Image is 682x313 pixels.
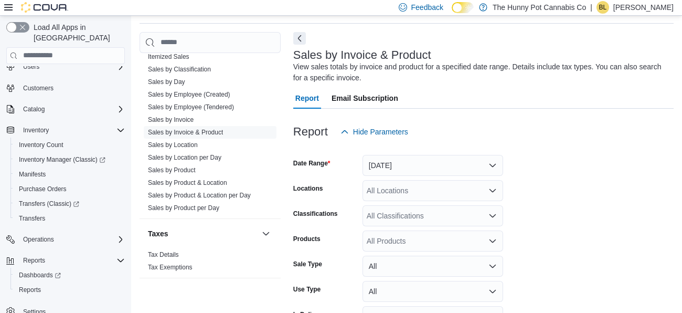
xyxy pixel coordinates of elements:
[15,212,125,225] span: Transfers
[19,81,125,95] span: Customers
[293,184,323,193] label: Locations
[148,128,223,137] span: Sales by Invoice & Product
[10,211,129,226] button: Transfers
[148,90,230,99] span: Sales by Employee (Created)
[19,82,58,95] a: Customers
[148,65,211,74] span: Sales by Classification
[15,197,83,210] a: Transfers (Classic)
[2,253,129,268] button: Reports
[148,141,198,149] span: Sales by Location
[293,159,331,168] label: Date Range
[19,141,63,149] span: Inventory Count
[19,254,125,267] span: Reports
[19,200,79,208] span: Transfers (Classic)
[295,88,319,109] span: Report
[140,248,281,278] div: Taxes
[596,1,609,14] div: Branden Lalonde
[148,116,194,123] a: Sales by Invoice
[15,139,125,151] span: Inventory Count
[148,192,251,199] a: Sales by Product & Location per Day
[19,271,61,279] span: Dashboards
[2,80,129,96] button: Customers
[293,285,321,294] label: Use Type
[19,124,53,137] button: Inventory
[23,256,45,265] span: Reports
[293,32,306,45] button: Next
[19,254,49,267] button: Reports
[19,60,44,73] button: Users
[23,235,54,244] span: Operations
[148,166,196,174] a: Sales by Product
[488,186,497,195] button: Open list of options
[363,281,503,302] button: All
[19,233,58,246] button: Operations
[363,155,503,176] button: [DATE]
[10,182,129,196] button: Purchase Orders
[19,286,41,294] span: Reports
[148,228,258,239] button: Taxes
[15,183,125,195] span: Purchase Orders
[10,196,129,211] a: Transfers (Classic)
[353,127,408,137] span: Hide Parameters
[23,62,39,71] span: Users
[23,105,45,113] span: Catalog
[15,153,110,166] a: Inventory Manager (Classic)
[15,168,50,181] a: Manifests
[148,179,227,187] span: Sales by Product & Location
[613,1,674,14] p: [PERSON_NAME]
[15,284,125,296] span: Reports
[19,124,125,137] span: Inventory
[23,84,54,92] span: Customers
[15,183,71,195] a: Purchase Orders
[148,53,189,61] span: Itemized Sales
[148,103,234,111] span: Sales by Employee (Tendered)
[148,66,211,73] a: Sales by Classification
[293,49,431,61] h3: Sales by Invoice & Product
[2,123,129,138] button: Inventory
[293,210,338,218] label: Classifications
[488,212,497,220] button: Open list of options
[10,152,129,167] a: Inventory Manager (Classic)
[148,179,227,186] a: Sales by Product & Location
[293,61,668,84] div: View sales totals by invoice and product for a specified date range. Details include tax types. Y...
[19,155,105,164] span: Inventory Manager (Classic)
[590,1,592,14] p: |
[493,1,586,14] p: The Hunny Pot Cannabis Co
[599,1,607,14] span: BL
[148,204,219,212] span: Sales by Product per Day
[23,126,49,134] span: Inventory
[148,141,198,149] a: Sales by Location
[148,264,193,271] a: Tax Exemptions
[19,60,125,73] span: Users
[336,121,412,142] button: Hide Parameters
[15,212,49,225] a: Transfers
[293,260,322,268] label: Sale Type
[148,153,221,162] span: Sales by Location per Day
[148,53,189,60] a: Itemized Sales
[19,185,67,193] span: Purchase Orders
[452,2,474,13] input: Dark Mode
[19,170,46,179] span: Manifests
[10,138,129,152] button: Inventory Count
[293,235,321,243] label: Products
[148,91,230,98] a: Sales by Employee (Created)
[15,153,125,166] span: Inventory Manager (Classic)
[293,126,328,138] h3: Report
[29,22,125,43] span: Load All Apps in [GEOGRAPHIC_DATA]
[2,102,129,117] button: Catalog
[148,129,223,136] a: Sales by Invoice & Product
[15,284,45,296] a: Reports
[148,78,185,86] a: Sales by Day
[140,38,281,218] div: Sales
[15,269,125,281] span: Dashboards
[10,283,129,297] button: Reports
[19,233,125,246] span: Operations
[10,268,129,283] a: Dashboards
[332,88,398,109] span: Email Subscription
[10,167,129,182] button: Manifests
